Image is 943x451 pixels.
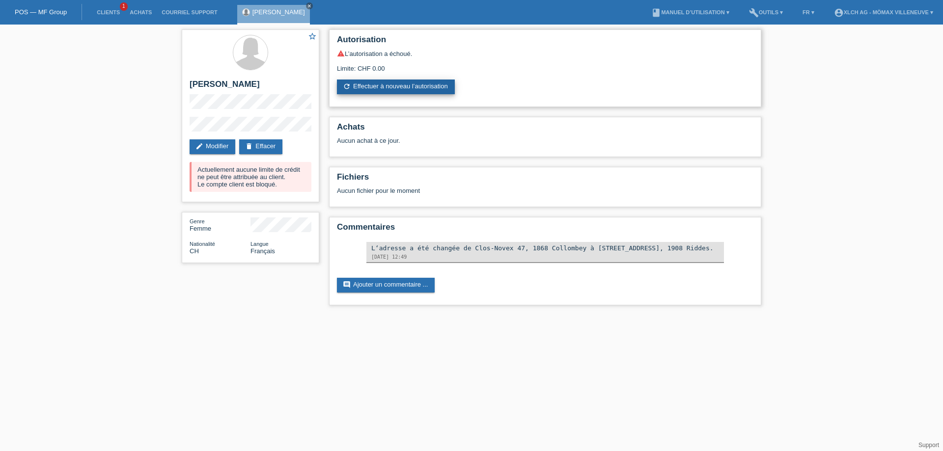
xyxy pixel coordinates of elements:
[190,218,205,224] span: Genre
[308,32,317,42] a: star_border
[306,2,313,9] a: close
[337,278,435,292] a: commentAjouter un commentaire ...
[190,162,311,192] div: Actuellement aucune limite de crédit ne peut être attribuée au client. Le compte client est bloqué.
[250,247,275,255] span: Français
[190,80,311,94] h2: [PERSON_NAME]
[651,8,661,18] i: book
[195,142,203,150] i: edit
[125,9,157,15] a: Achats
[92,9,125,15] a: Clients
[343,281,351,289] i: comment
[337,137,753,152] div: Aucun achat à ce jour.
[190,217,250,232] div: Femme
[343,82,351,90] i: refresh
[190,139,235,154] a: editModifier
[190,247,199,255] span: Suisse
[371,254,719,260] div: [DATE] 12:49
[798,9,819,15] a: FR ▾
[337,222,753,237] h2: Commentaires
[337,50,345,57] i: warning
[744,9,788,15] a: buildOutils ▾
[371,244,719,252] div: L‘adresse a été changée de Clos-Novex 47, 1868 Collombey à [STREET_ADDRESS], 1908 Riddes.
[157,9,222,15] a: Courriel Support
[749,8,759,18] i: build
[337,187,637,194] div: Aucun fichier pour le moment
[337,80,455,94] a: refreshEffectuer à nouveau l’autorisation
[239,139,282,154] a: deleteEffacer
[337,172,753,187] h2: Fichiers
[918,442,939,449] a: Support
[829,9,938,15] a: account_circleXLCH AG - Mömax Villeneuve ▾
[307,3,312,8] i: close
[120,2,128,11] span: 1
[646,9,734,15] a: bookManuel d’utilisation ▾
[337,35,753,50] h2: Autorisation
[337,122,753,137] h2: Achats
[337,57,753,72] div: Limite: CHF 0.00
[190,241,215,247] span: Nationalité
[245,142,253,150] i: delete
[252,8,305,16] a: [PERSON_NAME]
[337,50,753,57] div: L’autorisation a échoué.
[834,8,844,18] i: account_circle
[15,8,67,16] a: POS — MF Group
[308,32,317,41] i: star_border
[250,241,269,247] span: Langue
